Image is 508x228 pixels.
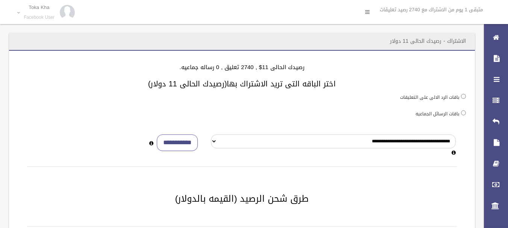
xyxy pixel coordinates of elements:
[60,5,75,20] img: 84628273_176159830277856_972693363922829312_n.jpg
[24,5,55,10] p: Toka Kha
[400,93,459,101] label: باقات الرد الالى على التعليقات
[24,15,55,20] small: Facebook User
[18,64,466,71] h4: رصيدك الحالى 11$ , 2740 تعليق , 0 رساله جماعيه.
[18,194,466,204] h2: طرق شحن الرصيد (القيمه بالدولار)
[18,80,466,88] h3: اختر الباقه التى تريد الاشتراك بها(رصيدك الحالى 11 دولار)
[415,110,459,118] label: باقات الرسائل الجماعيه
[381,34,475,48] header: الاشتراك - رصيدك الحالى 11 دولار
